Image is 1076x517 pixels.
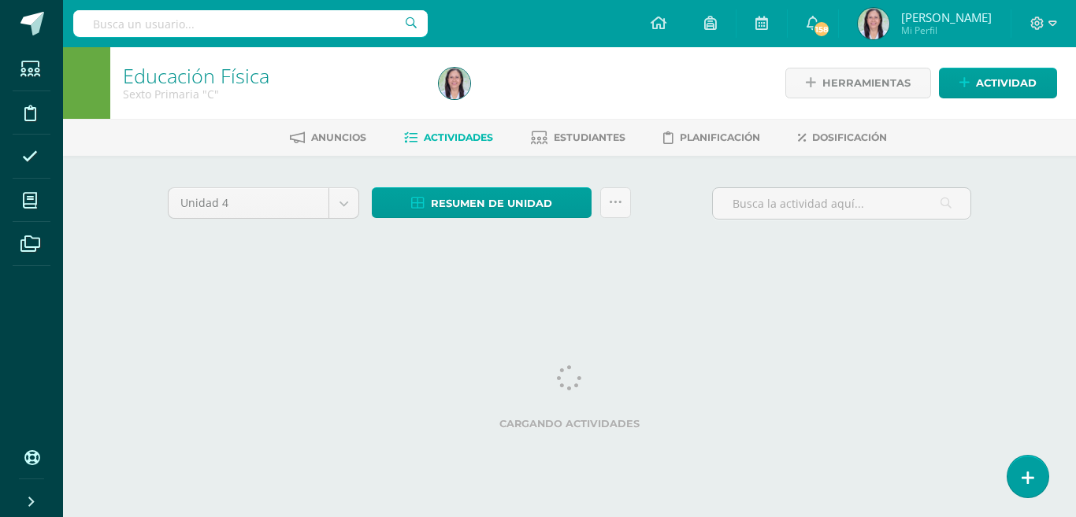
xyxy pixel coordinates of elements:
[123,65,420,87] h1: Educación Física
[123,87,420,102] div: Sexto Primaria 'C'
[713,188,970,219] input: Busca la actividad aquí...
[531,125,625,150] a: Estudiantes
[858,8,889,39] img: 9369708c4837e0f9cfcc62545362beb5.png
[822,68,911,98] span: Herramientas
[168,418,971,430] label: Cargando actividades
[798,125,887,150] a: Dosificación
[901,24,992,37] span: Mi Perfil
[680,131,760,143] span: Planificación
[976,68,1037,98] span: Actividad
[663,125,760,150] a: Planificación
[372,187,592,218] a: Resumen de unidad
[123,62,269,89] a: Educación Física
[439,68,470,99] img: 9369708c4837e0f9cfcc62545362beb5.png
[311,131,366,143] span: Anuncios
[424,131,493,143] span: Actividades
[901,9,992,25] span: [PERSON_NAME]
[812,131,887,143] span: Dosificación
[290,125,366,150] a: Anuncios
[785,68,931,98] a: Herramientas
[180,188,317,218] span: Unidad 4
[813,20,830,38] span: 158
[939,68,1057,98] a: Actividad
[169,188,358,218] a: Unidad 4
[73,10,428,37] input: Busca un usuario...
[554,131,625,143] span: Estudiantes
[404,125,493,150] a: Actividades
[431,189,552,218] span: Resumen de unidad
